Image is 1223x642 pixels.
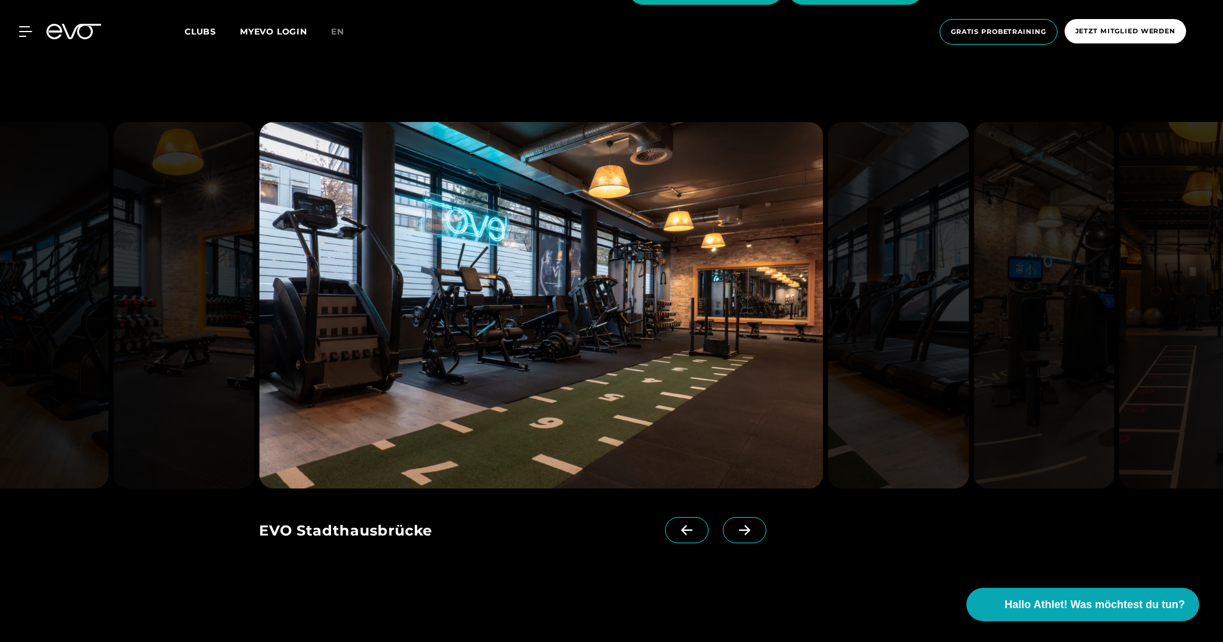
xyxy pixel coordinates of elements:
[185,26,216,37] span: Clubs
[259,122,823,488] img: evofitness
[113,122,254,488] img: evofitness
[828,122,969,488] img: evofitness
[1075,26,1175,36] span: Jetzt Mitglied werden
[331,25,358,39] a: en
[185,26,240,37] a: Clubs
[331,26,344,37] span: en
[936,19,1061,45] a: Gratis Probetraining
[974,122,1115,488] img: evofitness
[1061,19,1190,45] a: Jetzt Mitglied werden
[966,588,1199,621] button: Hallo Athlet! Was möchtest du tun?
[1004,597,1185,613] span: Hallo Athlet! Was möchtest du tun?
[951,27,1046,37] span: Gratis Probetraining
[240,26,307,37] a: MYEVO LOGIN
